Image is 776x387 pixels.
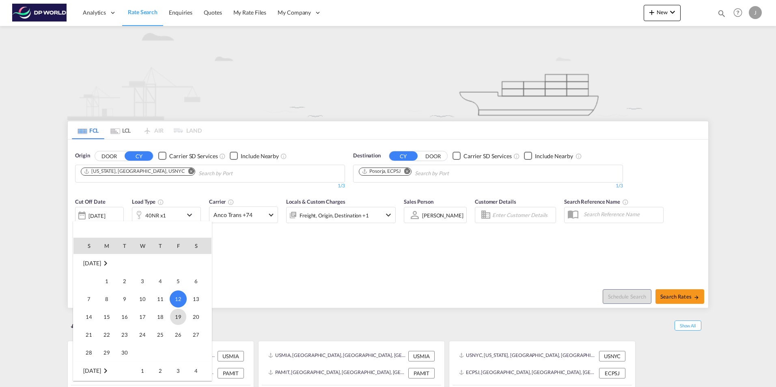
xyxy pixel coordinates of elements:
span: 26 [170,327,186,343]
span: 24 [134,327,151,343]
td: Sunday September 14 2025 [73,308,98,326]
td: Saturday September 27 2025 [187,326,211,344]
td: Monday September 22 2025 [98,326,116,344]
span: 6 [188,273,204,289]
td: September 2025 [73,254,211,272]
td: Tuesday September 23 2025 [116,326,134,344]
td: Wednesday September 3 2025 [134,272,151,290]
span: 18 [152,309,168,325]
th: T [116,238,134,254]
td: Sunday September 21 2025 [73,326,98,344]
span: 17 [134,309,151,325]
td: Wednesday September 24 2025 [134,326,151,344]
td: Saturday September 13 2025 [187,290,211,308]
span: 16 [116,309,133,325]
th: F [169,238,187,254]
th: T [151,238,169,254]
td: Thursday October 2 2025 [151,361,169,380]
td: Tuesday September 16 2025 [116,308,134,326]
td: Saturday September 6 2025 [187,272,211,290]
td: Friday September 12 2025 [169,290,187,308]
span: [DATE] [83,260,101,267]
span: 9 [116,291,133,307]
th: W [134,238,151,254]
td: Sunday September 7 2025 [73,290,98,308]
tr: Week 3 [73,308,211,326]
tr: Week 1 [73,272,211,290]
span: 10 [134,291,151,307]
span: 14 [81,309,97,325]
span: 21 [81,327,97,343]
span: 5 [170,273,186,289]
td: Monday September 15 2025 [98,308,116,326]
td: Friday September 19 2025 [169,308,187,326]
span: 4 [188,363,204,379]
span: 29 [99,344,115,361]
span: [DATE] [83,367,101,374]
span: 23 [116,327,133,343]
td: Tuesday September 9 2025 [116,290,134,308]
td: Wednesday September 10 2025 [134,290,151,308]
tr: Week 2 [73,290,211,308]
th: M [98,238,116,254]
td: Saturday October 4 2025 [187,361,211,380]
span: 20 [188,309,204,325]
span: 12 [170,290,187,307]
span: 2 [152,363,168,379]
td: Tuesday September 30 2025 [116,344,134,362]
td: Friday October 3 2025 [169,361,187,380]
span: 3 [134,273,151,289]
span: 13 [188,291,204,307]
span: 30 [116,344,133,361]
tr: Week undefined [73,254,211,272]
td: Saturday September 20 2025 [187,308,211,326]
span: 19 [170,309,186,325]
span: 7 [81,291,97,307]
td: Thursday September 4 2025 [151,272,169,290]
span: 22 [99,327,115,343]
td: Friday September 26 2025 [169,326,187,344]
span: 8 [99,291,115,307]
td: Thursday September 18 2025 [151,308,169,326]
td: Tuesday September 2 2025 [116,272,134,290]
td: Monday September 1 2025 [98,272,116,290]
td: Wednesday September 17 2025 [134,308,151,326]
tr: Week 1 [73,361,211,380]
td: Thursday September 11 2025 [151,290,169,308]
span: 25 [152,327,168,343]
td: Monday September 8 2025 [98,290,116,308]
th: S [73,238,98,254]
tr: Week 5 [73,344,211,362]
span: 27 [188,327,204,343]
td: Wednesday October 1 2025 [134,361,151,380]
td: Friday September 5 2025 [169,272,187,290]
md-calendar: Calendar [73,238,211,381]
td: Thursday September 25 2025 [151,326,169,344]
span: 11 [152,291,168,307]
span: 28 [81,344,97,361]
span: 1 [134,363,151,379]
span: 1 [99,273,115,289]
td: Monday September 29 2025 [98,344,116,362]
span: 15 [99,309,115,325]
span: 3 [170,363,186,379]
td: October 2025 [73,361,134,380]
th: S [187,238,211,254]
span: 2 [116,273,133,289]
span: 4 [152,273,168,289]
tr: Week 4 [73,326,211,344]
td: Sunday September 28 2025 [73,344,98,362]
